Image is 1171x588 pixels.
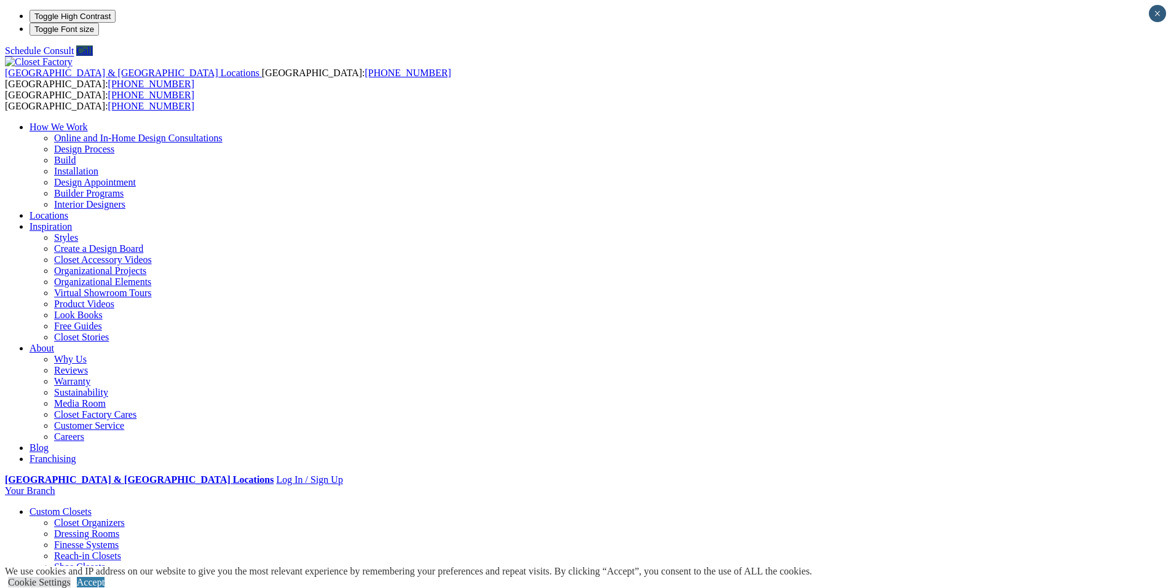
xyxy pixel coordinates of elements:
a: About [30,343,54,353]
a: Dressing Rooms [54,528,119,539]
a: Installation [54,166,98,176]
a: Closet Organizers [54,517,125,528]
a: Organizational Elements [54,276,151,287]
a: Interior Designers [54,199,125,210]
span: [GEOGRAPHIC_DATA]: [GEOGRAPHIC_DATA]: [5,68,451,89]
a: Finesse Systems [54,539,119,550]
img: Closet Factory [5,57,73,68]
a: Shoe Closets [54,562,105,572]
a: Your Branch [5,485,55,496]
a: Reach-in Closets [54,551,121,561]
a: Locations [30,210,68,221]
a: Design Appointment [54,177,136,187]
a: Design Process [54,144,114,154]
a: Log In / Sign Up [276,474,342,485]
a: [PHONE_NUMBER] [108,79,194,89]
a: [GEOGRAPHIC_DATA] & [GEOGRAPHIC_DATA] Locations [5,474,274,485]
a: Create a Design Board [54,243,143,254]
a: Styles [54,232,78,243]
button: Toggle High Contrast [30,10,116,23]
a: Schedule Consult [5,45,74,56]
a: Careers [54,431,84,442]
a: Call [76,45,93,56]
a: Sustainability [54,387,108,398]
a: Online and In-Home Design Consultations [54,133,223,143]
span: Toggle High Contrast [34,12,111,21]
a: Closet Stories [54,332,109,342]
a: Product Videos [54,299,114,309]
a: [GEOGRAPHIC_DATA] & [GEOGRAPHIC_DATA] Locations [5,68,262,78]
a: Cookie Settings [8,577,71,587]
a: [PHONE_NUMBER] [365,68,451,78]
a: Franchising [30,453,76,464]
a: Build [54,155,76,165]
a: Blog [30,442,49,453]
a: Custom Closets [30,506,92,517]
a: Why Us [54,354,87,364]
span: Toggle Font size [34,25,94,34]
a: [PHONE_NUMBER] [108,101,194,111]
a: How We Work [30,122,88,132]
a: Media Room [54,398,106,409]
button: Toggle Font size [30,23,99,36]
a: Closet Factory Cares [54,409,136,420]
a: Inspiration [30,221,72,232]
a: Free Guides [54,321,102,331]
a: Closet Accessory Videos [54,254,152,265]
a: Warranty [54,376,90,386]
a: Organizational Projects [54,265,146,276]
span: [GEOGRAPHIC_DATA] & [GEOGRAPHIC_DATA] Locations [5,68,259,78]
a: Accept [77,577,104,587]
a: Virtual Showroom Tours [54,288,152,298]
a: Reviews [54,365,88,375]
a: [PHONE_NUMBER] [108,90,194,100]
a: Customer Service [54,420,124,431]
a: Look Books [54,310,103,320]
div: We use cookies and IP address on our website to give you the most relevant experience by remember... [5,566,812,577]
a: Builder Programs [54,188,124,198]
button: Close [1149,5,1166,22]
span: [GEOGRAPHIC_DATA]: [GEOGRAPHIC_DATA]: [5,90,194,111]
